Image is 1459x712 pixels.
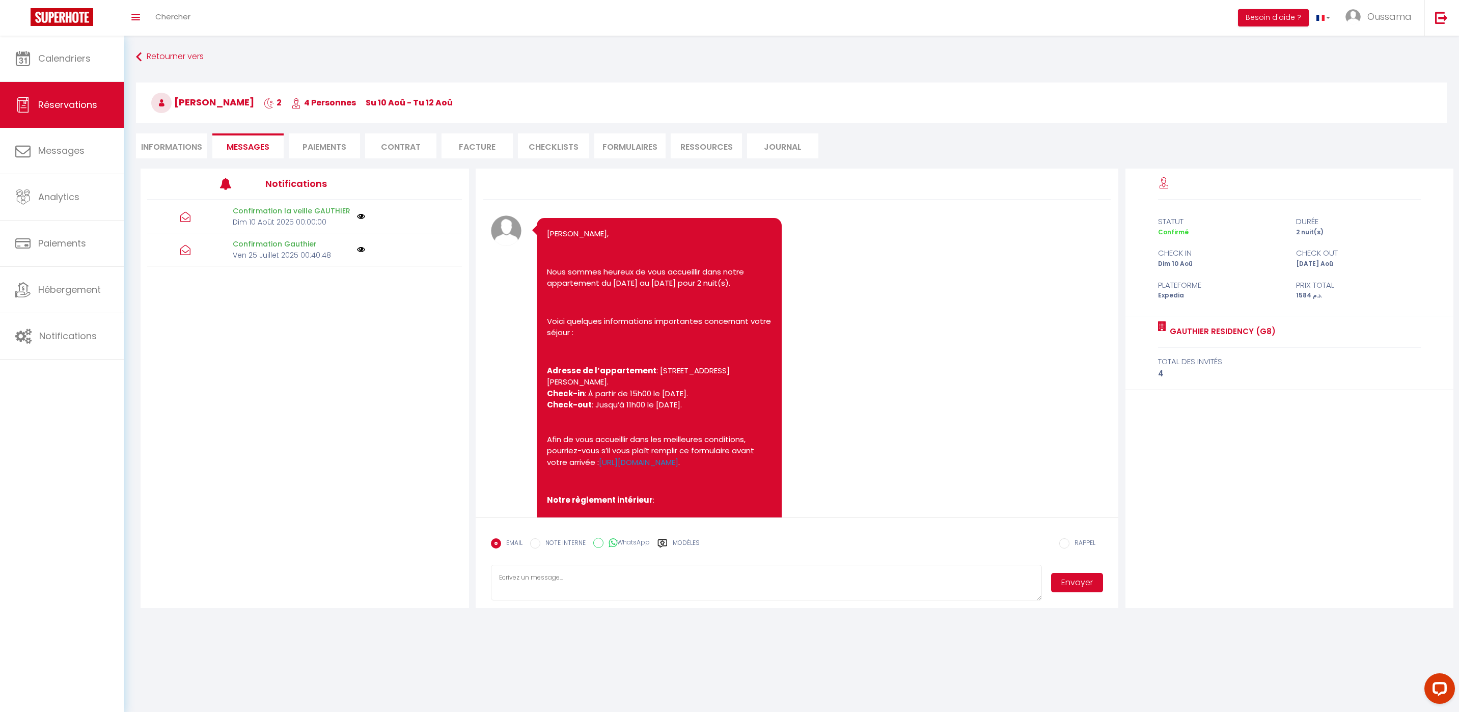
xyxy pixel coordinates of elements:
div: Plateforme [1151,279,1289,291]
span: 4 Personnes [291,97,356,108]
li: Paiements [289,133,360,158]
li: : [STREET_ADDRESS][PERSON_NAME]. [547,365,772,388]
label: NOTE INTERNE [540,538,586,550]
li: Journal [747,133,818,158]
li: Informations [136,133,207,158]
li: Ressources [671,133,742,158]
button: Envoyer [1051,573,1103,592]
p: Confirmation Gauthier [233,238,350,250]
span: [PERSON_NAME] [151,96,254,108]
img: logout [1435,11,1448,24]
button: Besoin d'aide ? [1238,9,1309,26]
li: : À partir de 15h00 le [DATE]. [547,388,772,400]
b: Check-in [547,388,585,399]
div: 4 [1158,368,1421,380]
span: Chercher [155,11,190,22]
img: NO IMAGE [357,245,365,254]
span: Messages [227,141,269,153]
p: : [547,495,772,506]
b: Notre règlement intérieur [547,495,653,505]
label: Modèles [673,538,700,556]
div: 1584 د.م. [1289,291,1427,300]
p: Confirmation la veille GAUTHIER [233,205,350,216]
label: RAPPEL [1069,538,1095,550]
a: [URL][DOMAIN_NAME] [599,457,678,468]
div: 2 nuit(s) [1289,228,1427,237]
img: Super Booking [31,8,93,26]
a: Gauthier Residency (G8) [1166,325,1276,338]
div: Prix total [1289,279,1427,291]
img: ... [1345,9,1361,24]
span: Oussama [1367,10,1412,23]
p: Afin de vous accueillir dans les meilleures conditions, pourriez-vous s’il vous plaît remplir ce ... [547,434,772,469]
label: EMAIL [501,538,522,550]
div: durée [1289,215,1427,228]
li: FORMULAIRES [594,133,666,158]
div: check out [1289,247,1427,259]
div: total des invités [1158,355,1421,368]
span: 2 [264,97,282,108]
div: Expedia [1151,291,1289,300]
li: CHECKLISTS [518,133,589,158]
label: WhatsApp [603,538,650,549]
a: Retourner vers [136,48,1447,66]
div: [DATE] Aoû [1289,259,1427,269]
span: Paiements [38,237,86,250]
b: Check-out [547,399,592,410]
img: avatar.png [491,215,521,246]
li: : Jusqu’à 11h00 le [DATE]. [547,399,772,411]
div: check in [1151,247,1289,259]
div: statut [1151,215,1289,228]
span: Confirmé [1158,228,1189,236]
li: Facture [442,133,513,158]
span: Réservations [38,98,97,111]
p: [PERSON_NAME], [547,228,772,240]
b: Adresse de l’appartement [547,365,656,376]
li: Contrat [365,133,436,158]
div: Dim 10 Aoû [1151,259,1289,269]
span: Su 10 Aoû - Tu 12 Aoû [366,97,453,108]
p: Ven 25 Juillet 2025 00:40:48 [233,250,350,261]
iframe: LiveChat chat widget [1416,669,1459,712]
p: Nous sommes heureux de vous accueillir dans notre appartement du [DATE] au [DATE] pour 2 nuit(s). [547,266,772,289]
span: Analytics [38,190,79,203]
span: Notifications [39,330,97,342]
span: Messages [38,144,85,157]
span: Calendriers [38,52,91,65]
p: Voici quelques informations importantes concernant votre séjour : [547,316,772,339]
h3: Notifications [265,172,397,195]
img: NO IMAGE [357,212,365,221]
p: Dim 10 Août 2025 00:00:00 [233,216,350,228]
span: Hébergement [38,283,101,296]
